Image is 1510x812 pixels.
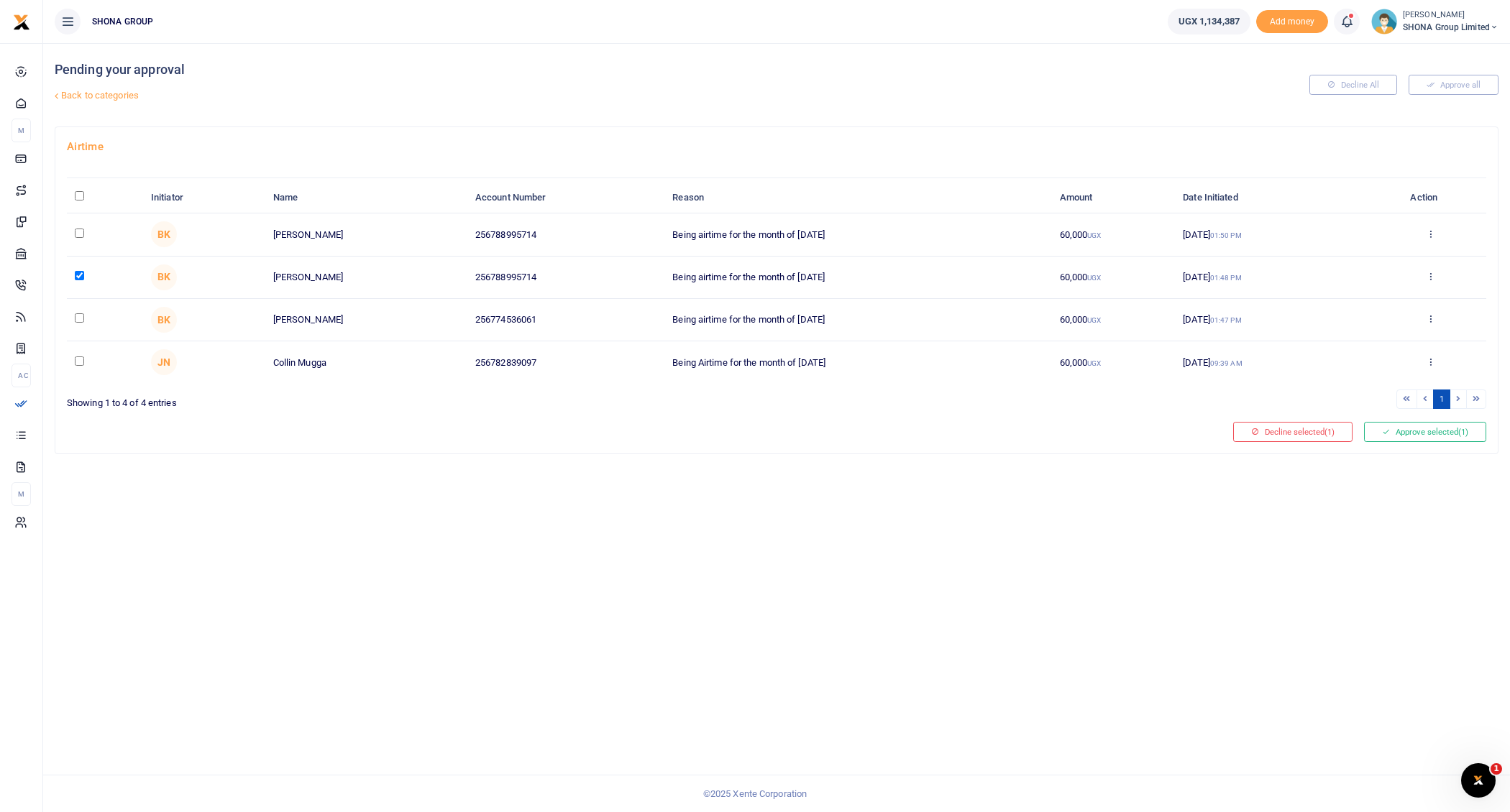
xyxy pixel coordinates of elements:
[13,14,30,31] img: logo-small
[1433,389,1450,409] a: 1
[467,299,664,341] td: 256774536061
[151,349,177,375] span: Janat Nagawa
[86,15,159,28] span: SHONA GROUP
[1210,231,1242,239] small: 01:50 PM
[1256,15,1328,26] a: Add money
[1051,213,1175,256] td: 60,000
[1087,316,1101,324] small: UGX
[67,139,1486,154] h4: Airtime
[51,83,1013,108] a: Back to categories
[1403,9,1498,22] small: [PERSON_NAME]
[1175,213,1375,256] td: [DATE]
[1087,359,1101,367] small: UGX
[143,183,265,213] th: Initiator: activate to sort column ascending
[265,213,467,256] td: [PERSON_NAME]
[664,213,1051,256] td: Being airtime for the month of [DATE]
[67,183,143,213] th: : activate to sort column descending
[265,299,467,341] td: [PERSON_NAME]
[151,221,177,247] span: Brenda Kiruyi
[467,257,664,299] td: 256788995714
[265,183,467,213] th: Name: activate to sort column ascending
[1461,763,1496,798] iframe: Intercom live chat
[1051,257,1175,299] td: 60,000
[1210,274,1242,282] small: 01:48 PM
[467,183,664,213] th: Account Number: activate to sort column ascending
[1256,10,1328,34] li: Toup your wallet
[1175,183,1375,213] th: Date Initiated: activate to sort column ascending
[1256,10,1328,34] span: Add money
[1403,21,1498,34] span: SHONA Group Limited
[151,264,177,290] span: Brenda Kiruyi
[1168,9,1250,34] a: UGX 1,134,387
[1210,359,1243,367] small: 09:39 AM
[1371,9,1498,34] a: profile-user [PERSON_NAME] SHONA Group Limited
[1324,427,1335,437] span: (1)
[664,257,1051,299] td: Being airtime for the month of [DATE]
[1175,341,1375,383] td: [DATE]
[664,299,1051,341] td: Being airtime for the month of [DATE]
[1162,9,1256,34] li: Wallet ballance
[1051,183,1175,213] th: Amount: activate to sort column ascending
[1233,422,1353,442] button: Decline selected(1)
[12,364,31,387] li: Ac
[1210,316,1242,324] small: 01:47 PM
[1087,274,1101,282] small: UGX
[1051,341,1175,383] td: 60,000
[265,257,467,299] td: [PERSON_NAME]
[1087,231,1101,239] small: UGX
[67,388,771,410] div: Showing 1 to 4 of 4 entries
[1175,299,1375,341] td: [DATE]
[13,16,30,27] a: logo-small logo-large logo-large
[1375,183,1486,213] th: Action: activate to sort column ascending
[55,62,1013,78] h4: Pending your approval
[1491,763,1502,775] span: 1
[12,119,31,142] li: M
[12,482,31,506] li: M
[467,213,664,256] td: 256788995714
[265,341,467,383] td: Collin Mugga
[664,341,1051,383] td: Being Airtime for the month of [DATE]
[664,183,1051,213] th: Reason: activate to sort column ascending
[151,307,177,333] span: Brenda Kiruyi
[1175,257,1375,299] td: [DATE]
[1051,299,1175,341] td: 60,000
[1179,14,1240,29] span: UGX 1,134,387
[1458,427,1468,437] span: (1)
[467,341,664,383] td: 256782839097
[1371,9,1397,34] img: profile-user
[1364,422,1486,442] button: Approve selected(1)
